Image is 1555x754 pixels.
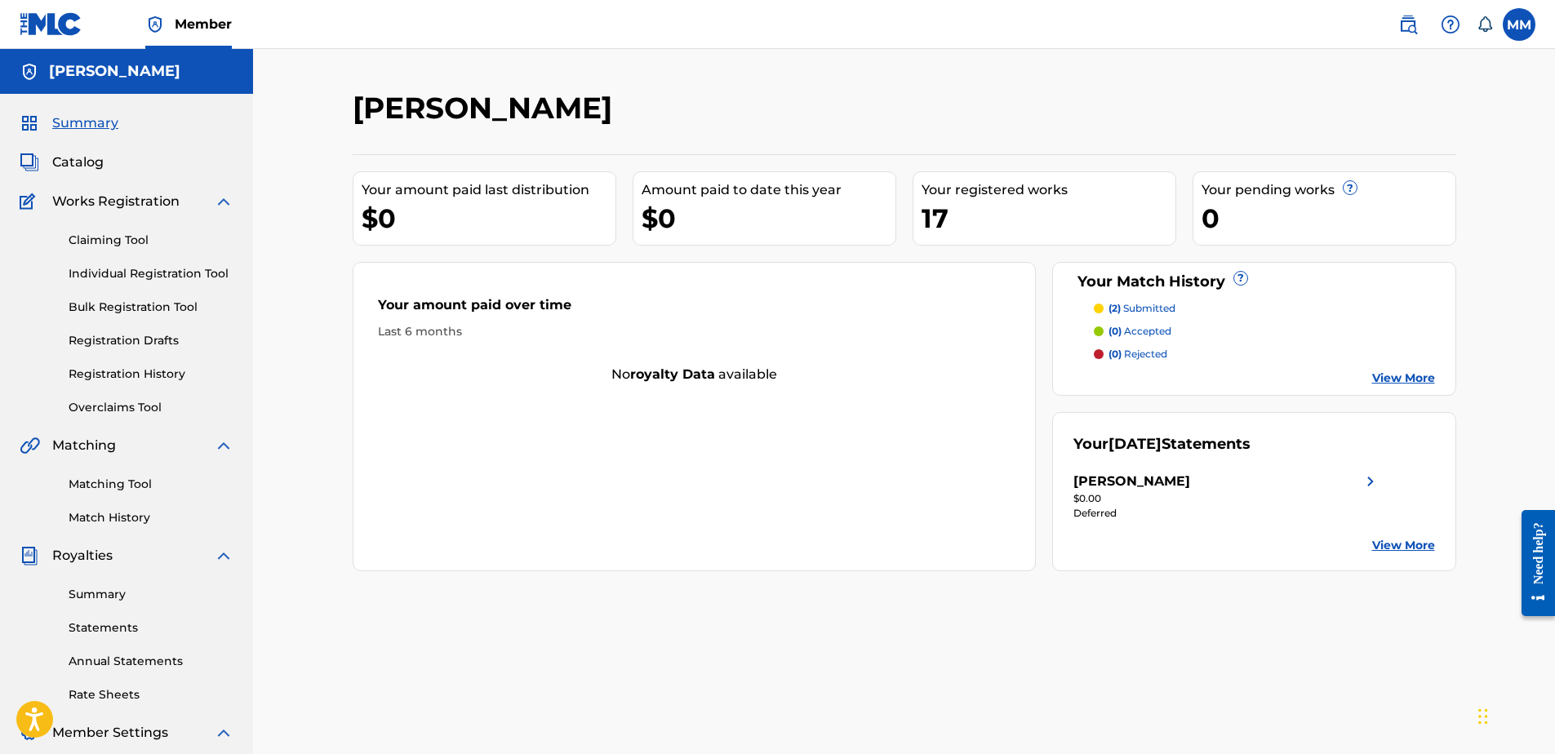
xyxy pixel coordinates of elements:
img: Top Rightsholder [145,15,165,34]
iframe: Resource Center [1509,498,1555,629]
a: Overclaims Tool [69,399,233,416]
div: No available [353,365,1036,384]
a: Registration History [69,366,233,383]
a: Annual Statements [69,653,233,670]
img: Summary [20,113,39,133]
a: SummarySummary [20,113,118,133]
span: Works Registration [52,192,180,211]
a: Claiming Tool [69,232,233,249]
a: CatalogCatalog [20,153,104,172]
span: (0) [1108,348,1122,360]
div: Drag [1478,692,1488,741]
a: (0) accepted [1094,324,1435,339]
span: Catalog [52,153,104,172]
div: Your amount paid over time [378,295,1011,323]
h5: Melakhi McGruder [49,62,180,81]
div: Deferred [1073,506,1380,521]
div: Your registered works [922,180,1175,200]
img: Catalog [20,153,39,172]
span: Summary [52,113,118,133]
div: $0 [642,200,895,237]
div: Help [1434,8,1467,41]
img: Royalties [20,546,39,565]
span: Member [175,15,232,33]
img: Member Settings [20,723,39,743]
img: MLC Logo [20,12,82,36]
img: Accounts [20,62,39,82]
img: expand [214,192,233,211]
span: Member Settings [52,723,168,743]
iframe: Chat Widget [1473,676,1555,754]
span: [DATE] [1108,435,1162,453]
p: submitted [1108,301,1175,316]
div: User Menu [1503,8,1535,41]
a: (0) rejected [1094,347,1435,361]
a: Bulk Registration Tool [69,299,233,316]
img: expand [214,546,233,565]
a: View More [1372,370,1435,387]
strong: royalty data [630,366,715,382]
a: (2) submitted [1094,301,1435,316]
div: $0.00 [1073,491,1380,506]
div: [PERSON_NAME] [1073,472,1190,491]
a: [PERSON_NAME]right chevron icon$0.00Deferred [1073,472,1380,521]
p: rejected [1108,347,1167,361]
img: expand [214,436,233,455]
div: 17 [922,200,1175,237]
a: Rate Sheets [69,686,233,703]
div: 0 [1202,200,1455,237]
img: right chevron icon [1361,472,1380,491]
div: Your Match History [1073,271,1435,293]
a: View More [1372,537,1435,554]
a: Registration Drafts [69,332,233,349]
img: Matching [20,436,40,455]
span: Matching [52,436,116,455]
div: Your pending works [1202,180,1455,200]
div: $0 [362,200,615,237]
span: ? [1344,181,1357,194]
div: Your amount paid last distribution [362,180,615,200]
a: Matching Tool [69,476,233,493]
img: help [1441,15,1460,34]
a: Match History [69,509,233,526]
span: (0) [1108,325,1122,337]
a: Statements [69,619,233,636]
img: search [1398,15,1418,34]
a: Individual Registration Tool [69,265,233,282]
a: Public Search [1392,8,1424,41]
div: Your Statements [1073,433,1251,455]
div: Notifications [1477,16,1493,33]
img: Works Registration [20,192,41,211]
span: Royalties [52,546,113,565]
div: Last 6 months [378,323,1011,340]
span: (2) [1108,302,1121,314]
a: Summary [69,586,233,603]
img: expand [214,723,233,743]
div: Amount paid to date this year [642,180,895,200]
span: ? [1234,272,1247,285]
h2: [PERSON_NAME] [353,90,620,126]
p: accepted [1108,324,1171,339]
